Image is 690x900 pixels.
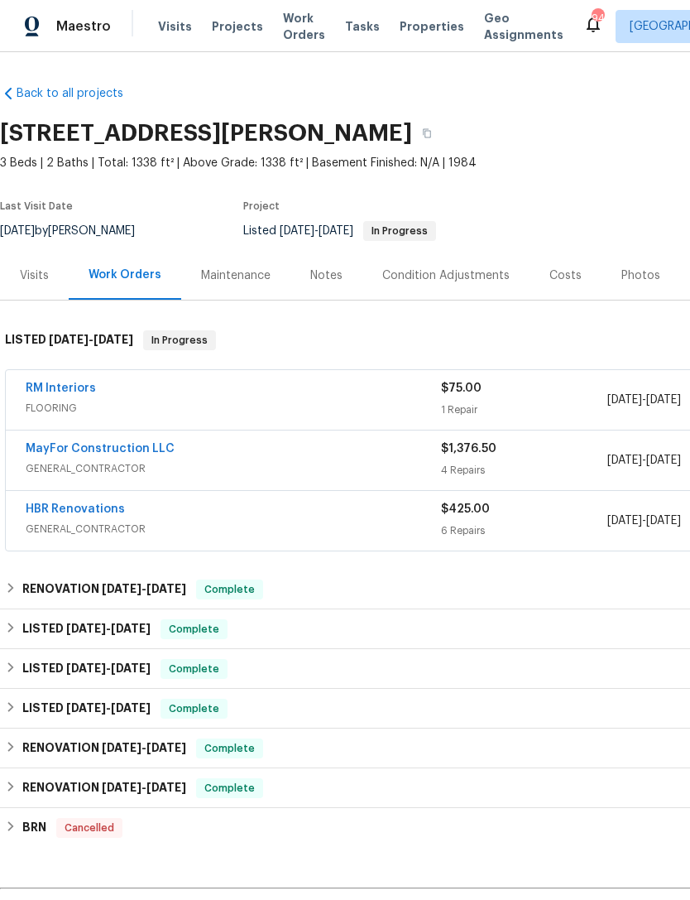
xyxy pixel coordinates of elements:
[22,580,186,599] h6: RENOVATION
[621,267,660,284] div: Photos
[243,225,436,237] span: Listed
[146,782,186,793] span: [DATE]
[646,455,681,466] span: [DATE]
[102,583,141,594] span: [DATE]
[5,330,133,350] h6: LISTED
[145,332,214,349] span: In Progress
[607,452,681,469] span: -
[146,742,186,753] span: [DATE]
[111,662,151,674] span: [DATE]
[26,521,441,537] span: GENERAL_CONTRACTOR
[646,394,681,406] span: [DATE]
[162,661,226,677] span: Complete
[102,782,186,793] span: -
[243,201,280,211] span: Project
[26,460,441,477] span: GENERAL_CONTRACTOR
[592,10,603,26] div: 94
[162,700,226,717] span: Complete
[198,780,261,797] span: Complete
[280,225,314,237] span: [DATE]
[607,392,681,408] span: -
[441,503,490,515] span: $425.00
[310,267,343,284] div: Notes
[400,18,464,35] span: Properties
[22,659,151,679] h6: LISTED
[93,334,133,345] span: [DATE]
[58,820,121,836] span: Cancelled
[111,623,151,634] span: [DATE]
[22,818,46,838] h6: BRN
[26,503,125,515] a: HBR Renovations
[319,225,353,237] span: [DATE]
[441,443,496,455] span: $1,376.50
[66,702,151,714] span: -
[198,581,261,598] span: Complete
[102,742,186,753] span: -
[102,782,141,793] span: [DATE]
[345,21,380,32] span: Tasks
[66,623,151,634] span: -
[212,18,263,35] span: Projects
[441,462,607,479] div: 4 Repairs
[22,739,186,758] h6: RENOVATION
[111,702,151,714] span: [DATE]
[607,394,642,406] span: [DATE]
[607,513,681,529] span: -
[26,443,175,455] a: MayFor Construction LLC
[20,267,49,284] div: Visits
[441,522,607,539] div: 6 Repairs
[66,623,106,634] span: [DATE]
[441,402,607,418] div: 1 Repair
[607,515,642,527] span: [DATE]
[382,267,510,284] div: Condition Adjustments
[49,334,89,345] span: [DATE]
[441,383,482,394] span: $75.00
[412,118,442,148] button: Copy Address
[66,702,106,714] span: [DATE]
[607,455,642,466] span: [DATE]
[22,619,151,639] h6: LISTED
[365,226,434,236] span: In Progress
[49,334,133,345] span: -
[56,18,111,35] span: Maestro
[158,18,192,35] span: Visits
[26,383,96,394] a: RM Interiors
[198,740,261,757] span: Complete
[22,778,186,798] h6: RENOVATION
[102,583,186,594] span: -
[283,10,325,43] span: Work Orders
[146,583,186,594] span: [DATE]
[66,662,106,674] span: [DATE]
[484,10,563,43] span: Geo Assignments
[201,267,271,284] div: Maintenance
[102,742,141,753] span: [DATE]
[89,267,161,283] div: Work Orders
[162,621,226,638] span: Complete
[646,515,681,527] span: [DATE]
[549,267,582,284] div: Costs
[66,662,151,674] span: -
[26,400,441,416] span: FLOORING
[22,699,151,719] h6: LISTED
[280,225,353,237] span: -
